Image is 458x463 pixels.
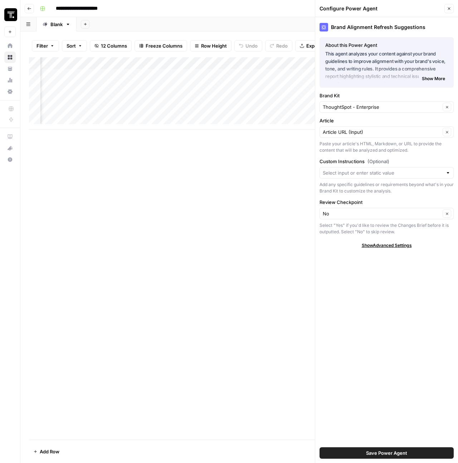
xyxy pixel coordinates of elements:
input: ThoughtSpot - Enterprise [323,103,440,111]
span: Row Height [201,42,227,49]
button: Add Row [29,446,64,457]
input: Article URL (Input) [323,128,440,136]
a: Your Data [4,63,16,74]
span: (Optional) [367,158,389,165]
span: Freeze Columns [146,42,182,49]
button: Save Power Agent [320,447,454,459]
span: Show More [422,75,445,82]
button: Export CSV [295,40,336,52]
input: No [323,210,440,217]
input: Select input or enter static value [323,169,443,176]
div: Add any specific guidelines or requirements beyond what's in your Brand Kit to customize the anal... [320,181,454,194]
div: What's new? [5,143,15,153]
button: Sort [62,40,87,52]
div: Blank [50,21,63,28]
p: This agent analyzes your content against your brand guidelines to improve alignment with your bra... [325,50,448,81]
span: Redo [276,42,288,49]
button: Show More [419,74,448,83]
button: 12 Columns [90,40,132,52]
button: Redo [265,40,292,52]
span: Export CSV [306,42,332,49]
label: Custom Instructions [320,158,454,165]
div: Paste your article's HTML, Markdown, or URL to provide the content that will be analyzed and opti... [320,141,454,153]
label: Brand Kit [320,92,454,99]
span: Filter [36,42,48,49]
span: 12 Columns [101,42,127,49]
img: Thoughtspot Logo [4,8,17,21]
span: Sort [67,42,76,49]
span: Save Power Agent [366,449,407,457]
button: Workspace: Thoughtspot [4,6,16,24]
span: Add Row [40,448,59,455]
button: Row Height [190,40,232,52]
a: Usage [4,74,16,86]
button: Help + Support [4,154,16,165]
div: About this Power Agent [325,42,448,49]
label: Article [320,117,454,124]
span: Undo [245,42,258,49]
button: Freeze Columns [135,40,187,52]
a: AirOps Academy [4,131,16,142]
span: Show Advanced Settings [362,242,412,249]
a: Browse [4,52,16,63]
div: Select "Yes" if you'd like to review the Changes Brief before it is outputted. Select "No" to ski... [320,222,454,235]
a: Home [4,40,16,52]
button: Undo [234,40,262,52]
button: Filter [32,40,59,52]
a: Settings [4,86,16,97]
div: Brand Alignment Refresh Suggestions [320,23,454,31]
a: Blank [36,17,77,31]
button: What's new? [4,142,16,154]
label: Review Checkpoint [320,199,454,206]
